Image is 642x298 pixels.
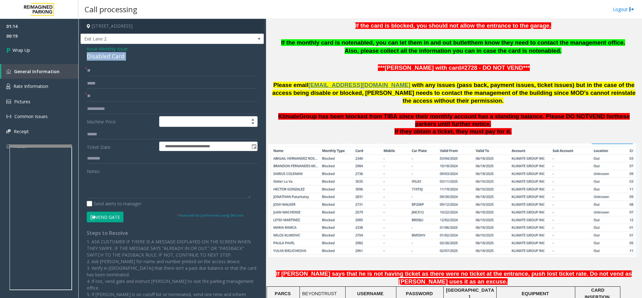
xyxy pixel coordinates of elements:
[6,69,11,74] img: 'icon'
[351,39,373,46] span: enabled
[248,116,257,122] span: Increase value
[560,47,561,54] span: .
[281,39,351,46] span: If the monthly card is not
[85,142,158,151] label: Ticket Date:
[268,144,639,257] img: c2ca93138f6b484f8c859405df5a3603.jpg
[302,291,337,296] span: BEYONDTRUST
[355,22,551,29] span: If the card is blocked, you should not allow the entrance to the garage.
[415,113,630,127] span: these parkers until further notice.
[308,82,410,88] span: [EMAIL_ADDRESS][DOMAIN_NAME]
[373,39,462,46] span: , you can let them in and out but
[14,113,48,119] span: Common Issues
[272,82,635,104] span: with any issues (pass back, payment issues, ticket issues) but in the case of the access being di...
[6,114,11,119] img: 'icon'
[275,291,291,296] span: PARCS
[87,230,258,236] h4: Steps to Resolve
[177,213,243,218] small: Vend will be performed using 9# tone
[87,166,100,175] label: Notes:
[394,128,511,135] span: If they obtain a ticket, they must pay for it.
[589,113,614,120] span: VEND for
[85,116,158,127] label: Machine Price:
[299,113,589,120] span: Group has been blocked from TIBA since their monthly account has a standing balance. Please DO NOT
[87,212,123,222] button: Vend Gate
[613,6,634,13] a: Logout
[87,52,258,61] div: Disabled Card
[469,39,625,46] span: them know they need to contact the management office.
[14,68,60,74] span: General Information
[87,200,141,207] label: Send alerts to manager
[81,2,140,17] h3: Call processing
[13,143,26,149] span: Ticket
[6,129,11,133] img: 'icon'
[6,144,10,149] img: 'icon'
[378,64,530,71] font: ***[PERSON_NAME] with card#2728 - DO NOT VEND***
[357,291,384,296] span: USERNAME
[345,47,538,54] span: Also, please collect all the information you can in case the card is not
[13,47,30,53] span: Wrap Up
[462,39,469,46] span: let
[6,84,10,89] img: 'icon'
[14,99,30,105] span: Pictures
[13,83,48,89] span: Rate Information
[99,46,128,52] span: Monthly Issue
[87,46,97,52] span: Issue
[81,19,264,34] h4: [STREET_ADDRESS]
[1,64,78,79] a: General Information
[522,291,549,296] span: EQUIPMENT
[81,34,227,44] span: Exit Lane 2
[273,82,308,88] span: Please email
[97,46,128,52] span: -
[6,100,11,104] img: 'icon'
[276,270,632,285] span: If [PERSON_NAME] says that he is not having ticket as there were no ticket at the entrance, push ...
[278,113,299,120] span: Klimate
[629,6,634,13] img: logout
[250,142,257,151] span: Toggle popup
[538,47,560,54] span: enabled
[248,122,257,127] span: Decrease value
[406,291,433,296] span: PASSWORD
[14,128,29,134] span: Receipt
